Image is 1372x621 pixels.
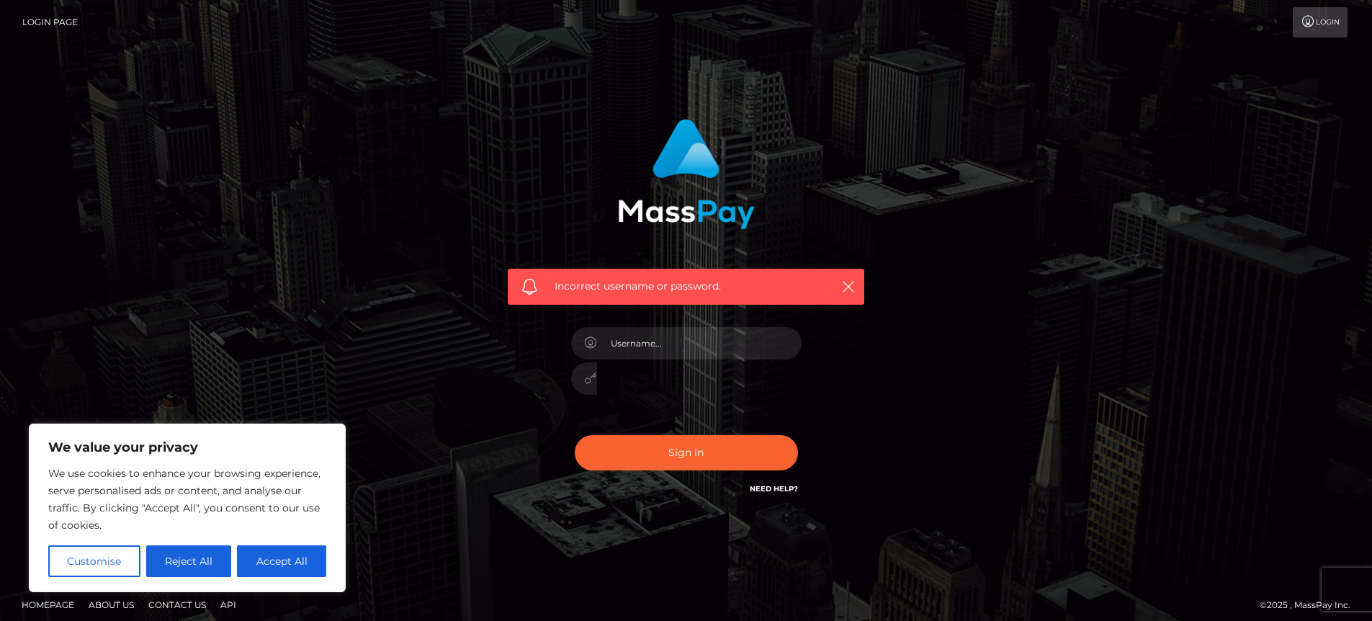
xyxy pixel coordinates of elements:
p: We value your privacy [48,439,326,456]
div: © 2025 , MassPay Inc. [1260,597,1361,613]
input: Username... [597,327,802,359]
a: Need Help? [750,484,798,493]
a: Login Page [22,7,78,37]
img: MassPay Login [618,119,755,229]
p: We use cookies to enhance your browsing experience, serve personalised ads or content, and analys... [48,465,326,534]
div: We value your privacy [29,424,346,592]
span: Incorrect username or password. [555,279,817,294]
a: Login [1293,7,1348,37]
button: Reject All [146,545,232,577]
button: Customise [48,545,140,577]
a: API [215,594,242,616]
button: Accept All [237,545,326,577]
button: Sign in [575,435,798,470]
a: Homepage [16,594,80,616]
a: About Us [83,594,140,616]
a: Contact Us [143,594,212,616]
